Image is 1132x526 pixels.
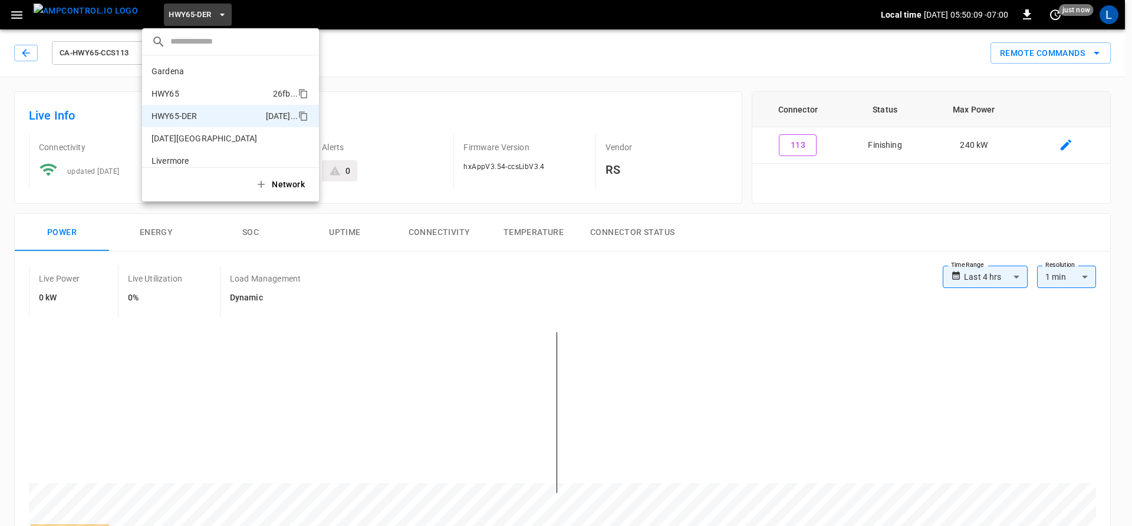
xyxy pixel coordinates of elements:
[297,109,310,123] div: copy
[152,110,261,122] p: HWY65-DER
[297,87,310,101] div: copy
[152,155,268,167] p: Livermore
[248,173,314,197] button: Network
[152,88,268,100] p: HWY65
[152,65,267,77] p: Gardena
[152,133,268,144] p: [DATE][GEOGRAPHIC_DATA]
